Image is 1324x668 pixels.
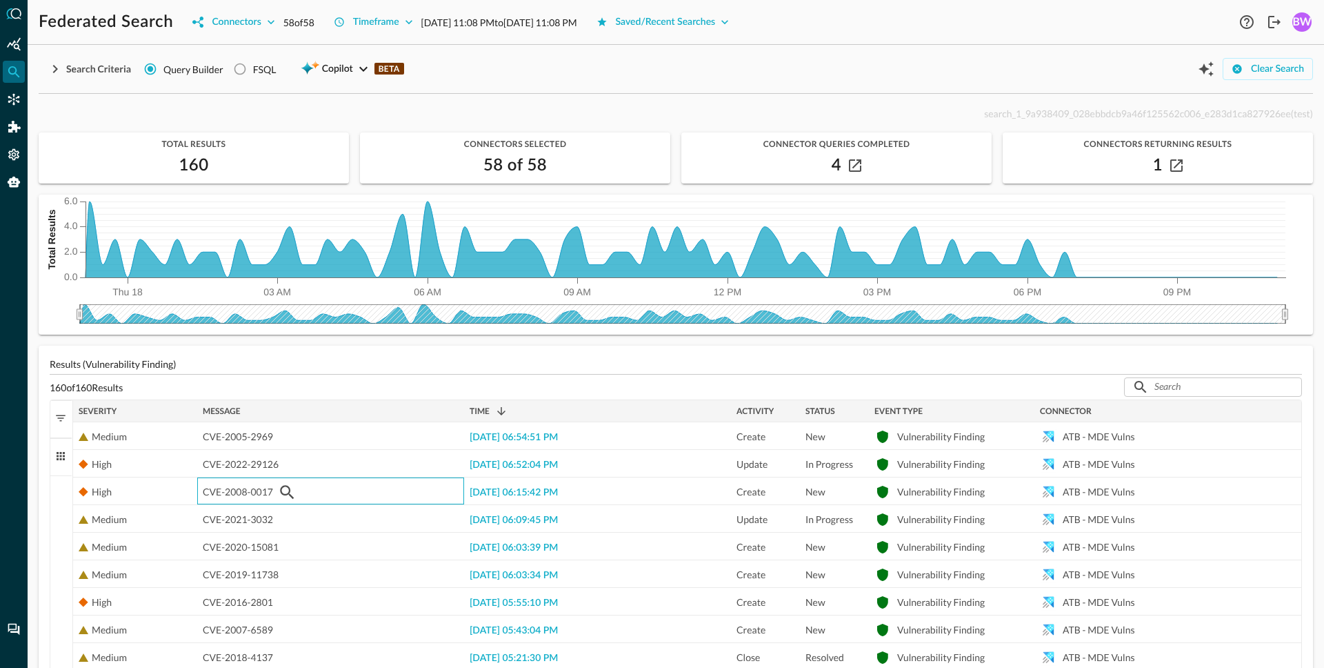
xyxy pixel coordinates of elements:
[588,11,738,33] button: Saved/Recent Searches
[92,616,127,644] div: Medium
[92,478,112,506] div: High
[1063,561,1135,589] div: ATB - MDE Vulns
[1063,506,1135,533] div: ATB - MDE Vulns
[92,506,127,533] div: Medium
[64,271,78,282] tspan: 0.0
[1040,429,1056,445] svg: Azure Data Explorer
[681,139,992,149] span: Connector Queries Completed
[1063,451,1135,478] div: ATB - MDE Vulns
[203,423,273,451] span: CVE-2005-2969
[805,506,853,533] span: In Progress
[736,423,765,451] span: Create
[3,33,25,55] div: Summary Insights
[163,62,223,77] span: Query Builder
[1236,11,1258,33] button: Help
[1223,58,1313,80] button: Clear Search
[212,14,261,31] div: Connectors
[1291,108,1313,119] span: (test)
[353,14,399,31] div: Timeframe
[263,286,291,297] tspan: 03 AM
[1063,589,1135,616] div: ATB - MDE Vulns
[64,195,78,206] tspan: 6.0
[470,654,558,663] span: [DATE] 05:21:30 PM
[184,11,283,33] button: Connectors
[1292,12,1312,32] div: BW
[253,62,277,77] div: FSQL
[470,433,558,442] span: [DATE] 06:54:51 PM
[1040,456,1056,473] svg: Azure Data Explorer
[1040,511,1056,528] svg: Azure Data Explorer
[714,286,741,297] tspan: 12 PM
[39,139,349,149] span: Total Results
[92,561,127,589] div: Medium
[805,561,825,589] span: New
[203,406,241,416] span: Message
[3,171,25,193] div: Query Agent
[1154,374,1270,400] input: Search
[470,460,558,470] span: [DATE] 06:52:04 PM
[736,506,768,533] span: Update
[1040,406,1092,416] span: Connector
[736,561,765,589] span: Create
[470,598,558,608] span: [DATE] 05:55:10 PM
[470,488,558,498] span: [DATE] 06:15:42 PM
[470,626,558,636] span: [DATE] 05:43:04 PM
[3,88,25,110] div: Connectors
[203,451,279,478] span: CVE-2022-29126
[897,561,985,589] div: Vulnerability Finding
[1195,58,1217,80] button: Open Query Copilot
[325,11,421,33] button: Timeframe
[3,116,26,138] div: Addons
[1063,423,1135,451] div: ATB - MDE Vulns
[736,533,765,561] span: Create
[203,506,273,533] span: CVE-2021-3032
[470,571,558,580] span: [DATE] 06:03:34 PM
[897,506,985,533] div: Vulnerability Finding
[1040,484,1056,500] svg: Azure Data Explorer
[470,515,558,525] span: [DATE] 06:09:45 PM
[1163,286,1191,297] tspan: 09 PM
[64,246,78,257] tspan: 2.0
[1263,11,1285,33] button: Logout
[50,357,1302,371] p: Results (Vulnerability Finding)
[292,58,412,80] button: CopilotBETA
[112,286,143,297] tspan: Thu 18
[736,451,768,478] span: Update
[736,616,765,644] span: Create
[92,423,127,451] div: Medium
[374,63,404,75] p: BETA
[1040,649,1056,666] svg: Azure Data Explorer
[897,616,985,644] div: Vulnerability Finding
[805,423,825,451] span: New
[92,533,127,561] div: Medium
[414,286,441,297] tspan: 06 AM
[736,478,765,506] span: Create
[64,220,78,231] tspan: 4.0
[3,144,25,166] div: Settings
[39,11,173,33] h1: Federated Search
[203,561,279,589] span: CVE-2019-11738
[92,451,112,478] div: High
[1003,139,1313,149] span: Connectors Returning Results
[50,380,123,395] p: 160 of 160 Results
[470,406,490,416] span: Time
[3,618,25,640] div: Chat
[203,533,279,561] span: CVE-2020-15081
[179,155,209,177] h2: 160
[1040,539,1056,556] svg: Azure Data Explorer
[283,15,314,30] p: 58 of 58
[203,616,273,644] span: CVE-2007-6589
[805,589,825,616] span: New
[66,61,131,78] div: Search Criteria
[322,61,353,78] span: Copilot
[39,58,139,80] button: Search Criteria
[470,543,558,553] span: [DATE] 06:03:39 PM
[3,61,25,83] div: Federated Search
[360,139,670,149] span: Connectors Selected
[46,209,57,269] tspan: Total Results
[805,451,853,478] span: In Progress
[203,589,273,616] span: CVE-2016-2801
[805,616,825,644] span: New
[1063,616,1135,644] div: ATB - MDE Vulns
[805,406,835,416] span: Status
